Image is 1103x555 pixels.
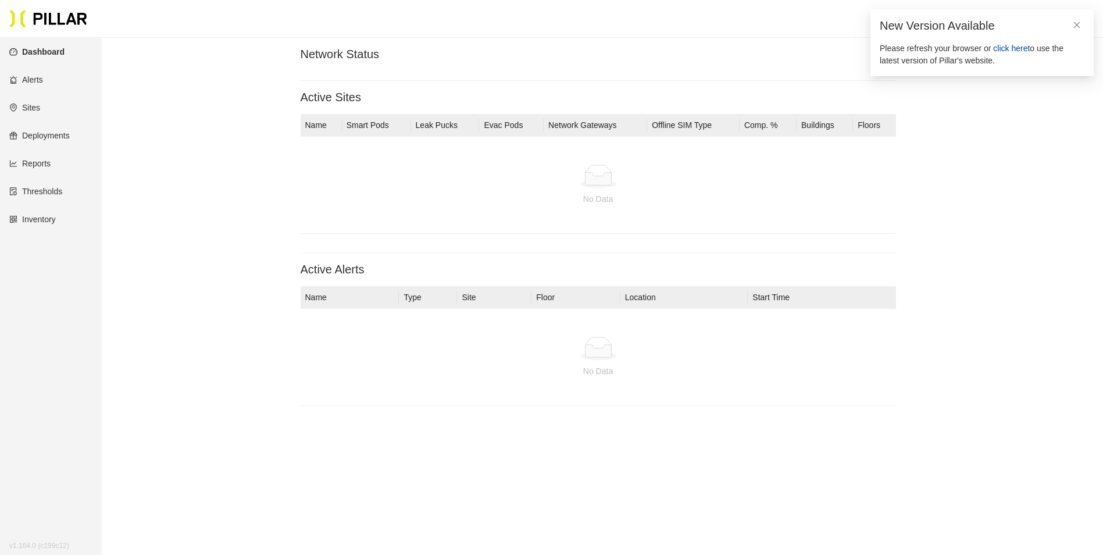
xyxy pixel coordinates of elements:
th: Site [457,286,531,309]
span: close [1073,21,1081,29]
div: No Data [310,193,887,205]
h3: Network Status [301,47,896,62]
th: Start Time [748,286,895,309]
th: Name [301,114,342,137]
a: giftDeployments [9,131,70,140]
a: environmentSites [9,103,40,112]
th: Evac Pods [479,114,544,137]
th: Offline SIM Type [647,114,740,137]
th: Comp. % [740,114,797,137]
div: New Version Available [880,19,1084,33]
th: Buildings [797,114,853,137]
th: Type [399,286,457,309]
th: Leak Pucks [411,114,480,137]
a: alertAlerts [9,75,43,84]
th: Smart Pods [342,114,411,137]
th: Location [620,286,748,309]
div: No Data [310,365,887,378]
th: Floors [853,114,895,137]
th: Floor [531,286,620,309]
h3: Active Sites [301,90,896,105]
img: Pillar Technologies [9,9,87,28]
th: Name [301,286,399,309]
a: exceptionThresholds [9,187,62,196]
a: line-chartReports [9,159,51,168]
a: qrcodeInventory [9,215,56,224]
h3: Active Alerts [301,262,896,277]
span: click here [993,44,1027,53]
a: dashboardDashboard [9,47,65,56]
p: Please refresh your browser or to use the latest version of Pillar's website. [880,42,1084,67]
th: Network Gateways [544,114,647,137]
